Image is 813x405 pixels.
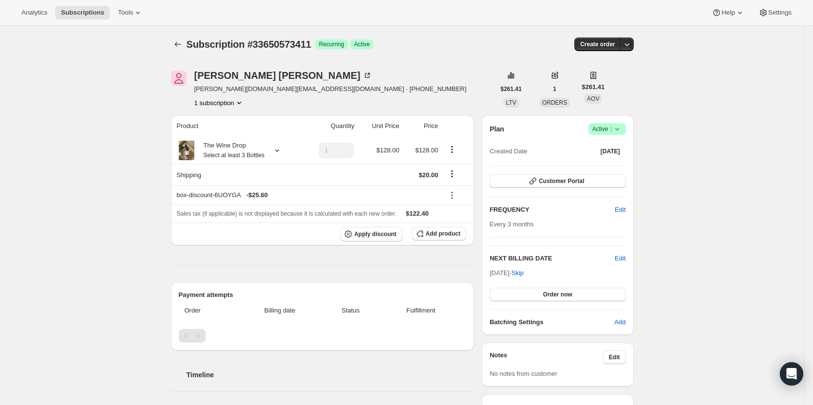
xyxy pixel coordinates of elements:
th: Quantity [302,115,358,137]
button: Help [706,6,750,19]
button: Create order [574,37,621,51]
span: $128.00 [416,147,438,154]
h2: Payment attempts [179,290,467,300]
button: Edit [603,350,626,364]
button: Subscriptions [55,6,110,19]
th: Unit Price [357,115,402,137]
span: Order now [543,291,572,298]
span: Analytics [21,9,47,17]
button: 1 [547,82,562,96]
h2: FREQUENCY [490,205,615,215]
button: Edit [609,202,631,218]
button: Analytics [16,6,53,19]
button: Order now [490,288,625,301]
span: No notes from customer [490,370,557,377]
h2: Plan [490,124,504,134]
button: Add [608,314,631,330]
div: Open Intercom Messenger [780,362,803,386]
div: [PERSON_NAME] [PERSON_NAME] [194,71,372,80]
button: Settings [753,6,797,19]
nav: Pagination [179,329,467,343]
span: LTV [506,99,516,106]
button: Skip [506,265,529,281]
span: Recurring [319,40,344,48]
span: Create order [580,40,615,48]
span: Add [614,317,625,327]
span: $20.00 [419,171,438,179]
button: Customer Portal [490,174,625,188]
span: Settings [768,9,792,17]
button: $261.41 [495,82,528,96]
span: $128.00 [377,147,399,154]
span: Active [354,40,370,48]
span: Subscriptions [61,9,104,17]
div: box-discount-6UOYGA [177,190,438,200]
span: ORDERS [542,99,567,106]
span: Subscription #33650573411 [187,39,311,50]
button: Subscriptions [171,37,185,51]
span: Created Date [490,147,527,156]
span: Skip [511,268,524,278]
span: Add product [426,230,460,238]
button: Product actions [194,98,244,108]
span: Active [592,124,622,134]
button: Shipping actions [444,168,460,179]
span: Tools [118,9,133,17]
h3: Notes [490,350,603,364]
div: The Wine Drop [196,141,265,160]
button: Product actions [444,144,460,155]
button: Apply discount [340,227,402,241]
th: Order [179,300,237,321]
th: Shipping [171,164,302,185]
span: 1 [553,85,556,93]
span: - $25.60 [246,190,268,200]
span: AOV [587,95,599,102]
span: [DATE] [601,147,620,155]
span: $122.40 [406,210,429,217]
span: Billing date [240,306,320,315]
small: Select at least 3 Bottles [204,152,265,159]
span: Apply discount [354,230,397,238]
span: Status [326,306,376,315]
span: Help [721,9,735,17]
button: Edit [615,254,625,263]
h6: Batching Settings [490,317,614,327]
span: Fulfillment [381,306,460,315]
span: Customer Portal [539,177,584,185]
span: Sales tax (if applicable) is not displayed because it is calculated with each new order. [177,210,397,217]
button: Tools [112,6,149,19]
th: Product [171,115,302,137]
span: $261.41 [501,85,522,93]
span: Every 3 months [490,221,533,228]
th: Price [402,115,441,137]
button: Add product [412,227,466,240]
span: | [610,125,612,133]
h2: Timeline [187,370,474,380]
span: Edit [615,205,625,215]
span: [PERSON_NAME][DOMAIN_NAME][EMAIL_ADDRESS][DOMAIN_NAME] · [PHONE_NUMBER] [194,84,467,94]
button: [DATE] [595,145,626,158]
span: [DATE] · [490,269,524,276]
span: James Mendez [171,71,187,86]
span: Edit [609,353,620,361]
h2: NEXT BILLING DATE [490,254,615,263]
span: $261.41 [582,82,605,92]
